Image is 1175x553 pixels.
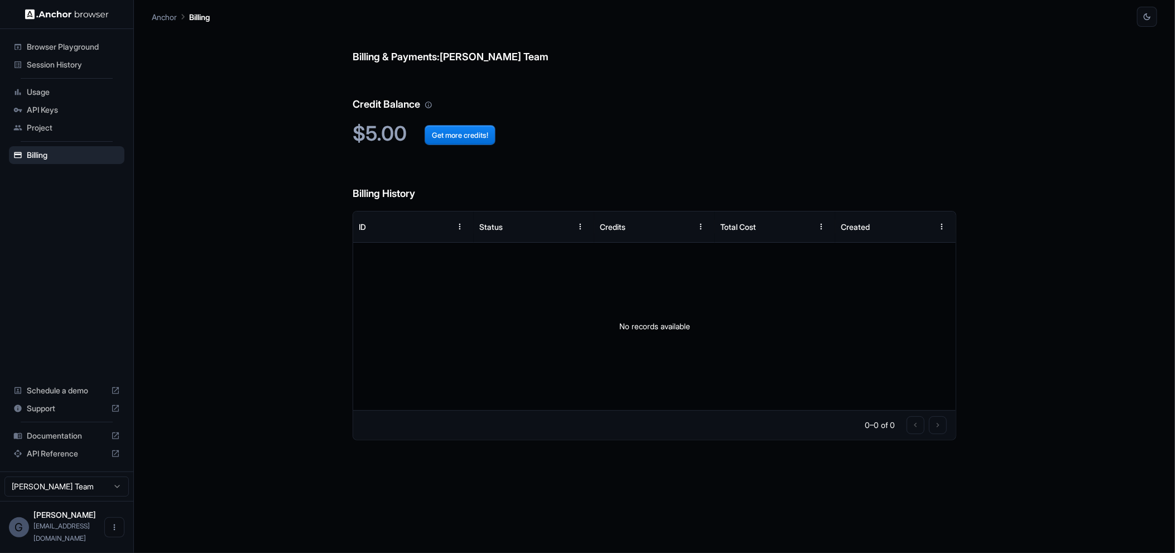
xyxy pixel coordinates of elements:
[27,86,120,98] span: Usage
[27,430,107,441] span: Documentation
[9,119,124,137] div: Project
[359,222,366,232] div: ID
[27,59,120,70] span: Session History
[9,101,124,119] div: API Keys
[152,11,177,23] p: Anchor
[600,222,625,232] div: Credits
[9,517,29,537] div: G
[865,420,895,431] p: 0–0 of 0
[9,445,124,463] div: API Reference
[9,38,124,56] div: Browser Playground
[189,11,210,23] p: Billing
[27,150,120,161] span: Billing
[9,146,124,164] div: Billing
[33,522,90,542] span: gsalu@ncf.edu
[353,74,956,113] h6: Credit Balance
[353,243,956,410] div: No records available
[932,217,952,237] button: Menu
[27,41,120,52] span: Browser Playground
[425,125,495,145] button: Get more credits!
[152,11,210,23] nav: breadcrumb
[27,448,107,459] span: API Reference
[430,217,450,237] button: Sort
[841,222,870,232] div: Created
[9,400,124,417] div: Support
[27,122,120,133] span: Project
[912,217,932,237] button: Sort
[104,517,124,537] button: Open menu
[9,83,124,101] div: Usage
[9,56,124,74] div: Session History
[691,217,711,237] button: Menu
[811,217,831,237] button: Menu
[791,217,811,237] button: Sort
[33,510,96,520] span: Gil Salu
[450,217,470,237] button: Menu
[479,222,503,232] div: Status
[425,101,432,109] svg: Your credit balance will be consumed as you use the API. Visit the usage page to view a breakdown...
[720,222,756,232] div: Total Cost
[353,164,956,202] h6: Billing History
[27,385,107,396] span: Schedule a demo
[9,382,124,400] div: Schedule a demo
[550,217,570,237] button: Sort
[570,217,590,237] button: Menu
[9,427,124,445] div: Documentation
[27,104,120,116] span: API Keys
[671,217,691,237] button: Sort
[25,9,109,20] img: Anchor Logo
[27,403,107,414] span: Support
[353,27,956,65] h6: Billing & Payments: [PERSON_NAME] Team
[353,122,956,146] h2: $5.00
